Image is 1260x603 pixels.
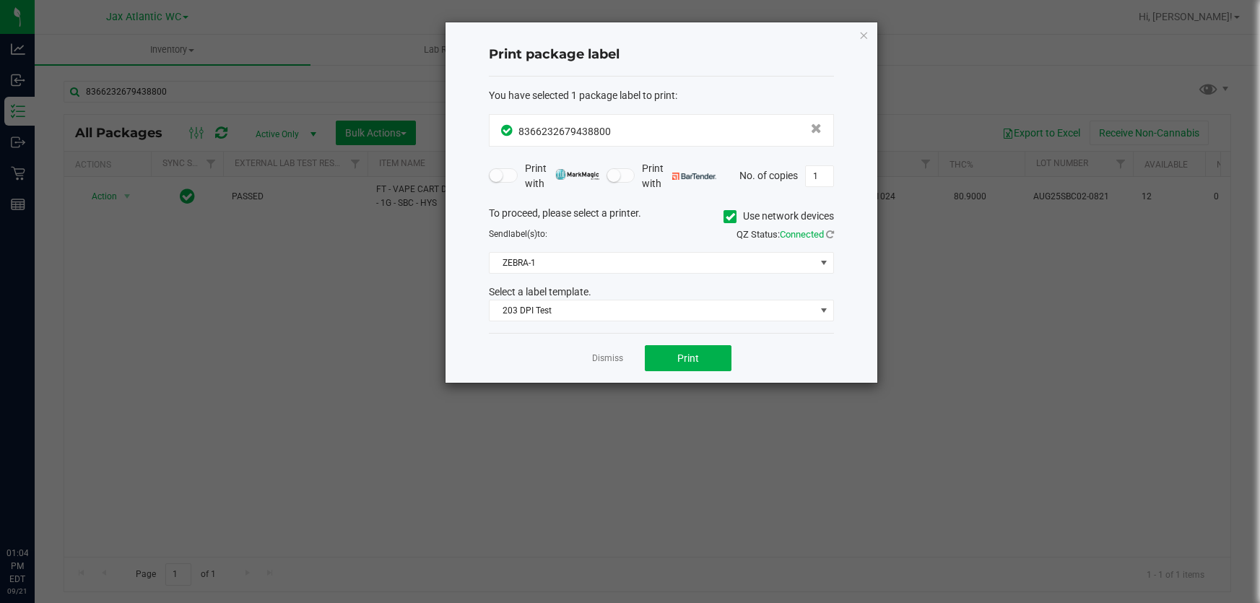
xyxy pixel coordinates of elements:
[478,285,845,300] div: Select a label template.
[490,300,815,321] span: 203 DPI Test
[14,487,58,531] iframe: Resource center
[555,169,599,180] img: mark_magic_cybra.png
[642,161,716,191] span: Print with
[489,229,547,239] span: Send to:
[780,229,824,240] span: Connected
[677,352,699,364] span: Print
[739,169,798,181] span: No. of copies
[592,352,623,365] a: Dismiss
[490,253,815,273] span: ZEBRA-1
[489,90,675,101] span: You have selected 1 package label to print
[525,161,599,191] span: Print with
[489,45,834,64] h4: Print package label
[518,126,611,137] span: 8366232679438800
[645,345,731,371] button: Print
[508,229,537,239] span: label(s)
[737,229,834,240] span: QZ Status:
[478,206,845,227] div: To proceed, please select a printer.
[672,173,716,180] img: bartender.png
[501,123,515,138] span: In Sync
[489,88,834,103] div: :
[724,209,834,224] label: Use network devices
